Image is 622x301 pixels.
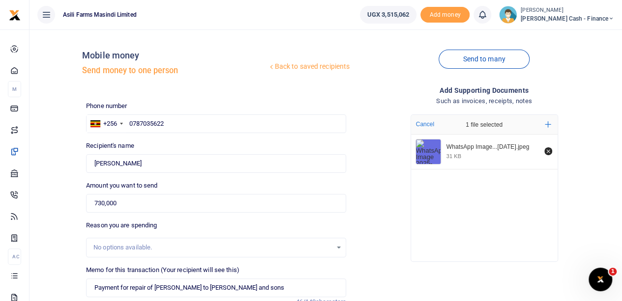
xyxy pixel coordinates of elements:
[541,117,555,132] button: Add more files
[420,7,470,23] span: Add money
[499,6,614,24] a: profile-user [PERSON_NAME] [PERSON_NAME] Cash - Finance
[86,278,346,297] input: Enter extra information
[59,10,141,19] span: Asili Farms Masindi Limited
[86,181,157,191] label: Amount you want to send
[499,6,517,24] img: profile-user
[521,6,614,15] small: [PERSON_NAME]
[354,85,614,96] h4: Add supporting Documents
[416,139,441,164] img: WhatsApp Image 2025-09-04 at 19.11.05.jpeg
[420,7,470,23] li: Toup your wallet
[86,114,346,133] input: Enter phone number
[86,154,346,173] input: Loading name...
[86,101,127,111] label: Phone number
[267,58,351,76] a: Back to saved recipients
[86,220,157,230] label: Reason you are spending
[82,66,267,76] h5: Send money to one person
[82,50,267,61] h4: Mobile money
[86,194,346,213] input: UGX
[86,141,134,151] label: Recipient's name
[9,11,21,18] a: logo-small logo-large logo-large
[103,119,117,129] div: +256
[446,143,539,151] div: WhatsApp Image 2025-09-04 at 19.11.05.jpeg
[589,268,612,291] iframe: Intercom live chat
[443,115,526,135] div: 1 file selected
[360,6,416,24] a: UGX 3,515,062
[356,6,420,24] li: Wallet ballance
[439,50,529,69] a: Send to many
[521,14,614,23] span: [PERSON_NAME] Cash - Finance
[367,10,409,20] span: UGX 3,515,062
[543,146,554,157] button: Remove file
[354,96,614,107] h4: Such as invoices, receipts, notes
[446,153,461,160] div: 31 KB
[9,9,21,21] img: logo-small
[411,114,558,262] div: File Uploader
[609,268,617,275] span: 1
[86,265,239,275] label: Memo for this transaction (Your recipient will see this)
[8,81,21,97] li: M
[93,243,332,252] div: No options available.
[413,118,437,131] button: Cancel
[420,10,470,18] a: Add money
[87,115,126,133] div: Uganda: +256
[8,248,21,265] li: Ac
